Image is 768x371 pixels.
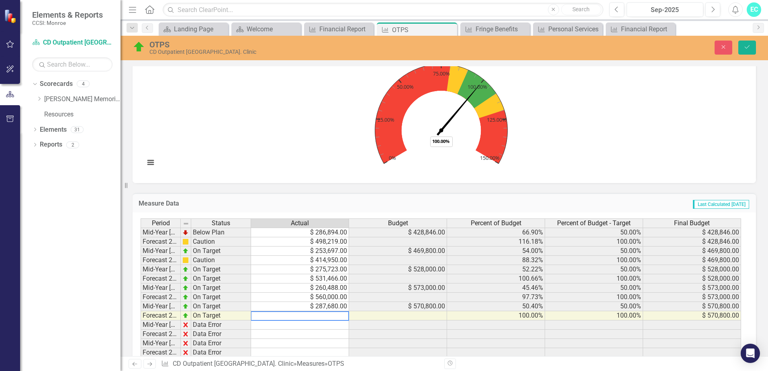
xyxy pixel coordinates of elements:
span: Last Calculated [DATE] [693,200,749,209]
small: CCSI: Monroe [32,20,103,26]
td: $ 570,800.00 [643,311,741,320]
h3: Measure Data [139,200,393,207]
td: On Target [191,311,251,320]
td: 50.00% [545,265,643,274]
img: cBAA0RP0Y6D5n+AAAAAElFTkSuQmCC [182,257,189,263]
a: Measures [297,360,325,367]
span: Percent of Budget - Target [557,220,631,227]
td: 100.00% [545,293,643,302]
td: Data Error [191,330,251,339]
img: 8RzGQv4hRzfwDEJP2t+ZtbkIMiEdExVZRBbE2c44oI7n5H63pD5jMHjwNAAAAAElFTkSuQmCC [182,331,189,337]
td: 100.66% [447,274,545,283]
td: Mid-Year [DATE] [141,283,181,293]
td: $ 531,466.00 [251,274,349,283]
a: Financial Report [608,24,673,34]
div: OTPS [328,360,344,367]
img: zOikAAAAAElFTkSuQmCC [182,275,189,282]
td: 50.00% [545,302,643,311]
text: 0% [389,154,396,161]
td: Data Error [191,339,251,348]
td: 100.00% [545,237,643,247]
a: CD Outpatient [GEOGRAPHIC_DATA]. Clinic [173,360,294,367]
td: Forecast 2021 [141,237,181,247]
img: cBAA0RP0Y6D5n+AAAAAElFTkSuQmCC [182,238,189,245]
td: On Target [191,247,251,256]
button: Search [561,4,601,15]
td: Forecast 2023 [141,274,181,283]
td: Forecast 2026 [141,330,181,339]
button: Sep-2025 [627,2,703,17]
a: Welcome [233,24,299,34]
div: Financial Report [621,24,673,34]
img: 8RzGQv4hRzfwDEJP2t+ZtbkIMiEdExVZRBbE2c44oI7n5H63pD5jMHjwNAAAAAElFTkSuQmCC [182,349,189,356]
td: Forecast 2022 [141,256,181,265]
td: 50.00% [545,283,643,293]
td: On Target [191,283,251,293]
td: $ 260,488.00 [251,283,349,293]
td: $ 570,800.00 [349,302,447,311]
div: EC [747,2,761,17]
img: 8RzGQv4hRzfwDEJP2t+ZtbkIMiEdExVZRBbE2c44oI7n5H63pD5jMHjwNAAAAAElFTkSuQmCC [182,340,189,347]
td: $ 428,846.00 [643,228,741,237]
td: Mid-Year [DATE] [141,265,181,274]
img: TnMDeAgwAPMxUmUi88jYAAAAAElFTkSuQmCC [182,229,189,236]
a: [PERSON_NAME] Memorial Institute, Inc. [44,95,121,104]
span: Actual [291,220,309,227]
span: Elements & Reports [32,10,103,20]
td: Mid-Year [DATE] [141,247,181,256]
div: 4 [77,81,90,88]
td: $ 286,894.00 [251,228,349,237]
div: OTPS [149,40,482,49]
td: 45.46% [447,283,545,293]
text: 125.00% [487,116,507,123]
td: $ 253,697.00 [251,247,349,256]
div: 31 [71,126,84,133]
img: 8DAGhfEEPCf229AAAAAElFTkSuQmCC [183,220,189,227]
td: 100.00% [545,256,643,265]
td: 97.73% [447,293,545,302]
a: Personal Services [535,24,601,34]
a: Fringe Benefits [462,24,528,34]
td: Forecast 2027 [141,348,181,357]
td: Caution [191,256,251,265]
div: OTPS [392,25,455,35]
text: 100.00% [468,83,487,90]
td: Mid-Year [DATE] [141,320,181,330]
td: $ 560,000.00 [251,293,349,302]
td: $ 469,800.00 [643,256,741,265]
button: View chart menu, Chart [145,157,156,168]
td: Forecast 2024 [141,293,181,302]
td: 54.00% [447,247,545,256]
td: On Target [191,265,251,274]
img: 8RzGQv4hRzfwDEJP2t+ZtbkIMiEdExVZRBbE2c44oI7n5H63pD5jMHjwNAAAAAElFTkSuQmCC [182,322,189,328]
td: Mid-Year [DATE] [141,302,181,311]
span: Budget [388,220,408,227]
td: $ 287,680.00 [251,302,349,311]
td: $ 428,846.00 [643,237,741,247]
td: $ 573,000.00 [643,293,741,302]
span: Final Budget [674,220,710,227]
td: $ 528,000.00 [349,265,447,274]
text: 150.00% [480,154,500,161]
td: $ 528,000.00 [643,274,741,283]
td: $ 573,000.00 [643,283,741,293]
td: 52.22% [447,265,545,274]
a: Reports [40,140,62,149]
td: 50.40% [447,302,545,311]
td: 100.00% [545,311,643,320]
td: On Target [191,302,251,311]
div: » » [161,359,438,369]
div: Personal Services [548,24,601,34]
input: Search Below... [32,57,112,71]
td: Data Error [191,320,251,330]
svg: Interactive chart [141,55,742,175]
a: Scorecards [40,79,73,89]
td: Mid-Year [DATE] [141,228,181,237]
td: 88.32% [447,256,545,265]
img: zOikAAAAAElFTkSuQmCC [182,248,189,254]
a: Landing Page [161,24,226,34]
td: 50.00% [545,247,643,256]
text: 50.00% [397,83,414,90]
a: Financial Report [306,24,372,34]
div: Sep-2025 [629,5,701,15]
